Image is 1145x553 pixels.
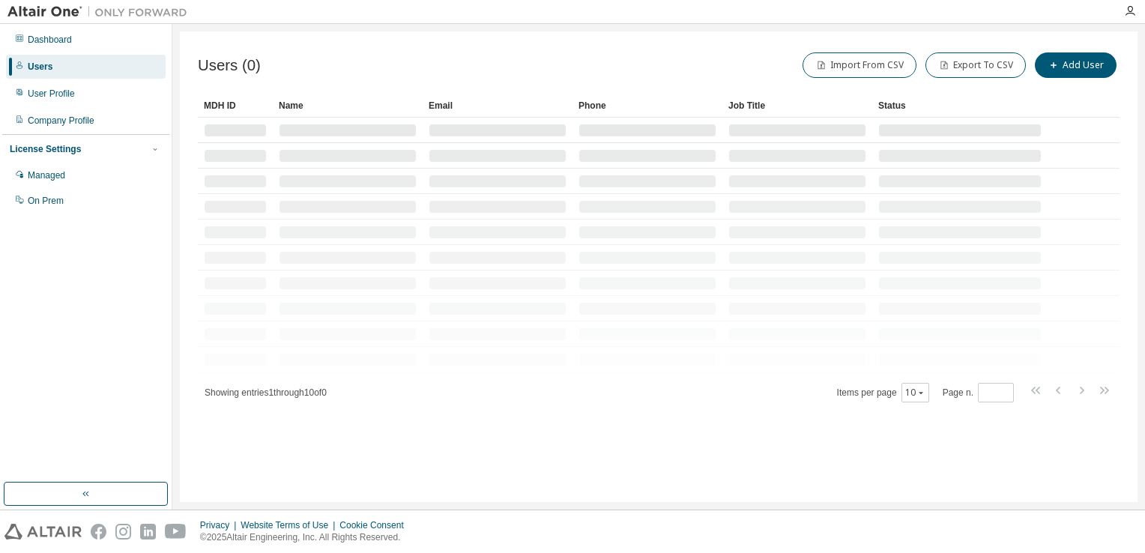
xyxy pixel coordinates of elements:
[837,383,929,402] span: Items per page
[925,52,1026,78] button: Export To CSV
[803,52,916,78] button: Import From CSV
[728,94,866,118] div: Job Title
[878,94,1042,118] div: Status
[28,115,94,127] div: Company Profile
[578,94,716,118] div: Phone
[7,4,195,19] img: Altair One
[165,524,187,540] img: youtube.svg
[140,524,156,540] img: linkedin.svg
[91,524,106,540] img: facebook.svg
[4,524,82,540] img: altair_logo.svg
[429,94,567,118] div: Email
[200,531,413,544] p: © 2025 Altair Engineering, Inc. All Rights Reserved.
[28,88,75,100] div: User Profile
[10,143,81,155] div: License Settings
[28,61,52,73] div: Users
[943,383,1014,402] span: Page n.
[241,519,339,531] div: Website Terms of Use
[339,519,412,531] div: Cookie Consent
[279,94,417,118] div: Name
[1035,52,1117,78] button: Add User
[205,387,327,398] span: Showing entries 1 through 10 of 0
[200,519,241,531] div: Privacy
[28,34,72,46] div: Dashboard
[204,94,267,118] div: MDH ID
[198,57,261,74] span: Users (0)
[28,169,65,181] div: Managed
[115,524,131,540] img: instagram.svg
[905,387,925,399] button: 10
[28,195,64,207] div: On Prem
